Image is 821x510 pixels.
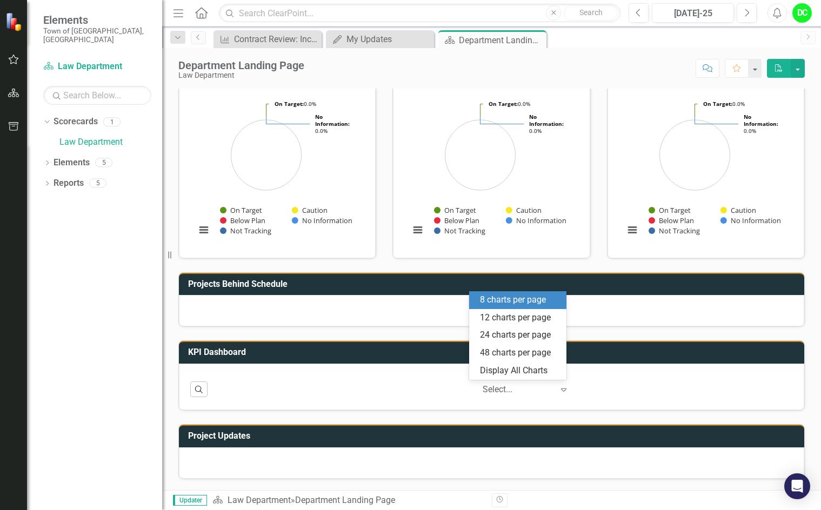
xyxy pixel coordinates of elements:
[219,4,620,23] input: Search ClearPoint...
[489,100,530,108] text: 0.0%
[188,347,799,357] h3: KPI Dashboard
[649,205,691,215] button: Show On Target
[315,113,350,135] text: 0.0%
[656,7,730,20] div: [DATE]-25
[619,85,793,247] div: Chart. Highcharts interactive chart.
[529,113,564,127] tspan: No Information:
[784,473,810,499] div: Open Intercom Messenger
[625,223,640,238] button: View chart menu, Chart
[220,226,272,236] button: Show Not Tracking
[652,3,734,23] button: [DATE]-25
[489,100,518,108] tspan: On Target:
[295,495,395,505] div: Department Landing Page
[54,177,84,190] a: Reports
[529,113,564,135] text: 0.0%
[103,117,121,126] div: 1
[410,223,425,238] button: View chart menu, Chart
[649,226,700,236] button: Show Not Tracking
[564,5,618,21] button: Search
[292,216,352,225] button: Show No Information
[649,216,695,225] button: Show Below Plan
[220,205,263,215] button: Show On Target
[480,294,560,306] div: 8 charts per page
[5,12,24,31] img: ClearPoint Strategy
[506,205,542,215] button: Show Caution
[434,226,486,236] button: Show Not Tracking
[480,312,560,324] div: 12 charts per page
[404,85,578,247] div: Chart. Highcharts interactive chart.
[212,494,484,507] div: »
[434,216,480,225] button: Show Below Plan
[703,100,732,108] tspan: On Target:
[43,26,151,44] small: Town of [GEOGRAPHIC_DATA], [GEOGRAPHIC_DATA]
[720,216,780,225] button: Show No Information
[619,85,790,247] svg: Interactive chart
[43,86,151,105] input: Search Below...
[434,205,477,215] button: Show On Target
[506,216,566,225] button: Show No Information
[220,216,266,225] button: Show Below Plan
[89,179,106,188] div: 5
[59,136,162,149] a: Law Department
[54,116,98,128] a: Scorecards
[292,205,328,215] button: Show Caution
[43,14,151,26] span: Elements
[234,32,319,46] div: Contract Review: Increase the contract turnaround time to 90% [DATE] or less by [DATE].
[43,61,151,73] a: Law Department
[228,495,291,505] a: Law Department
[315,113,350,127] tspan: No Information:
[188,279,799,289] h3: Projects Behind Schedule
[275,100,304,108] tspan: On Target:
[216,32,319,46] a: Contract Review: Increase the contract turnaround time to 90% [DATE] or less by [DATE].
[703,100,745,108] text: 0.0%
[329,32,431,46] a: My Updates
[190,85,362,247] svg: Interactive chart
[792,3,812,23] button: DC
[744,113,778,135] text: 0.0%
[190,85,364,247] div: Chart. Highcharts interactive chart.
[480,329,560,341] div: 24 charts per page
[178,71,304,79] div: Law Department
[196,223,211,238] button: View chart menu, Chart
[404,85,576,247] svg: Interactive chart
[744,113,778,127] tspan: No Information:
[346,32,431,46] div: My Updates
[54,157,90,169] a: Elements
[95,158,112,167] div: 5
[579,8,603,17] span: Search
[480,347,560,359] div: 48 charts per page
[178,59,304,71] div: Department Landing Page
[720,205,756,215] button: Show Caution
[275,100,316,108] text: 0.0%
[188,431,799,441] h3: Project Updates
[173,495,207,506] span: Updater
[480,365,560,377] div: Display All Charts
[459,33,544,47] div: Department Landing Page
